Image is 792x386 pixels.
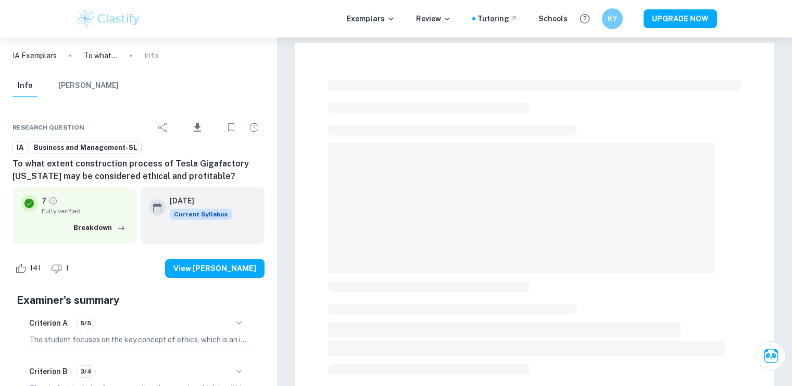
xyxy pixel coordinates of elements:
[757,341,786,370] button: Ask Clai
[77,318,95,328] span: 5/5
[58,74,119,97] button: [PERSON_NAME]
[77,367,95,376] span: 3/4
[17,292,260,308] h5: Examiner's summary
[29,317,68,329] h6: Criterion A
[244,117,265,138] div: Report issue
[170,209,232,220] div: This exemplar is based on the current syllabus. Feel free to refer to it for inspiration/ideas wh...
[71,220,128,236] button: Breakdown
[144,50,158,61] p: Info
[42,195,46,207] p: 7
[12,158,265,183] h6: To what extent construction process of Tesla Gigafactory [US_STATE] may be considered ethical and...
[416,13,451,24] p: Review
[165,259,265,278] button: View [PERSON_NAME]
[12,141,28,154] a: IA
[76,8,142,29] img: Clastify logo
[42,207,128,216] span: Fully verified
[12,123,84,132] span: Research question
[29,366,68,377] h6: Criterion B
[170,195,224,207] h6: [DATE]
[30,143,141,153] span: Business and Management-SL
[12,260,46,277] div: Like
[602,8,623,29] button: KY
[24,263,46,274] span: 141
[538,13,568,24] a: Schools
[13,143,27,153] span: IA
[30,141,142,154] a: Business and Management-SL
[84,50,117,61] p: To what extent construction process of Tesla Gigafactory [US_STATE] may be considered ethical and...
[644,9,717,28] button: UPGRADE NOW
[48,196,58,205] a: Grade fully verified
[60,263,74,274] span: 1
[347,13,395,24] p: Exemplars
[576,10,594,28] button: Help and Feedback
[48,260,74,277] div: Dislike
[12,74,37,97] button: Info
[12,50,57,61] a: IA Exemplars
[170,209,232,220] span: Current Syllabus
[221,117,242,138] div: Bookmark
[153,117,173,138] div: Share
[175,114,219,141] div: Download
[29,334,248,345] p: The student focuses on the key concept of ethics, which is an important aspect of the IA. The stu...
[477,13,518,24] a: Tutoring
[606,13,618,24] h6: KY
